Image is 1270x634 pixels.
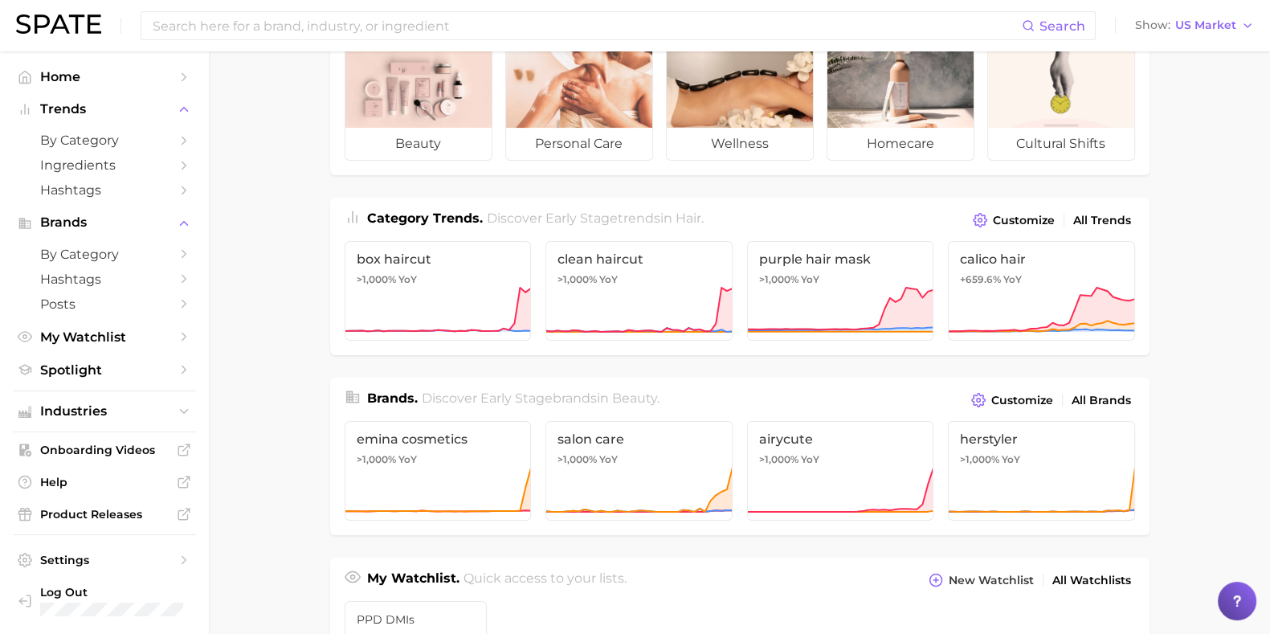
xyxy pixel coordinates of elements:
[398,273,417,286] span: YoY
[345,47,492,161] a: beauty
[463,569,627,591] h2: Quick access to your lists.
[13,242,196,267] a: by Category
[40,585,205,599] span: Log Out
[357,453,396,465] span: >1,000%
[13,580,196,621] a: Log out. Currently logged in with e-mail jverbitsky@skinceuticals.com.
[13,325,196,350] a: My Watchlist
[13,178,196,202] a: Hashtags
[545,421,733,521] a: salon care>1,000% YoY
[345,421,532,521] a: emina cosmetics>1,000% YoY
[1135,21,1170,30] span: Show
[1072,394,1131,407] span: All Brands
[367,569,459,591] h1: My Watchlist.
[398,453,417,466] span: YoY
[357,273,396,285] span: >1,000%
[557,273,597,285] span: >1,000%
[40,247,169,262] span: by Category
[801,453,819,466] span: YoY
[666,47,814,161] a: wellness
[827,47,974,161] a: homecare
[1003,273,1022,286] span: YoY
[357,613,476,626] span: PPD DMIs
[557,453,597,465] span: >1,000%
[988,128,1134,160] span: cultural shifts
[13,128,196,153] a: by Category
[759,453,798,465] span: >1,000%
[960,453,999,465] span: >1,000%
[1175,21,1236,30] span: US Market
[40,69,169,84] span: Home
[925,569,1037,591] button: New Watchlist
[1073,214,1131,227] span: All Trends
[1039,18,1085,34] span: Search
[40,157,169,173] span: Ingredients
[367,211,483,226] span: Category Trends .
[13,438,196,462] a: Onboarding Videos
[367,391,418,406] span: Brands .
[13,64,196,89] a: Home
[667,128,813,160] span: wellness
[1052,574,1131,587] span: All Watchlists
[827,128,974,160] span: homecare
[967,389,1056,411] button: Customize
[1069,210,1135,231] a: All Trends
[948,241,1135,341] a: calico hair+659.6% YoY
[949,574,1034,587] span: New Watchlist
[545,241,733,341] a: clean haircut>1,000% YoY
[13,502,196,526] a: Product Releases
[16,14,101,34] img: SPATE
[759,432,922,447] span: airycute
[13,470,196,494] a: Help
[13,153,196,178] a: Ingredients
[40,553,169,567] span: Settings
[759,273,798,285] span: >1,000%
[487,211,704,226] span: Discover Early Stage trends in .
[599,273,618,286] span: YoY
[747,241,934,341] a: purple hair mask>1,000% YoY
[599,453,618,466] span: YoY
[960,252,1123,267] span: calico hair
[40,182,169,198] span: Hashtags
[1048,570,1135,591] a: All Watchlists
[676,211,701,226] span: hair
[13,548,196,572] a: Settings
[40,329,169,345] span: My Watchlist
[13,399,196,423] button: Industries
[345,128,492,160] span: beauty
[557,252,721,267] span: clean haircut
[747,421,934,521] a: airycute>1,000% YoY
[40,475,169,489] span: Help
[13,267,196,292] a: Hashtags
[612,391,657,406] span: beauty
[40,215,169,230] span: Brands
[13,358,196,382] a: Spotlight
[993,214,1055,227] span: Customize
[557,432,721,447] span: salon care
[13,211,196,235] button: Brands
[506,128,652,160] span: personal care
[40,404,169,419] span: Industries
[13,292,196,317] a: Posts
[505,47,653,161] a: personal care
[40,272,169,287] span: Hashtags
[40,362,169,378] span: Spotlight
[1131,15,1258,36] button: ShowUS Market
[40,297,169,312] span: Posts
[40,102,169,117] span: Trends
[759,252,922,267] span: purple hair mask
[987,47,1135,161] a: cultural shifts
[969,209,1058,231] button: Customize
[1068,390,1135,411] a: All Brands
[422,391,660,406] span: Discover Early Stage brands in .
[13,97,196,121] button: Trends
[1002,453,1020,466] span: YoY
[40,133,169,148] span: by Category
[801,273,819,286] span: YoY
[357,432,520,447] span: emina cosmetics
[345,241,532,341] a: box haircut>1,000% YoY
[960,273,1001,285] span: +659.6%
[960,432,1123,447] span: herstyler
[991,394,1053,407] span: Customize
[40,443,169,457] span: Onboarding Videos
[357,252,520,267] span: box haircut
